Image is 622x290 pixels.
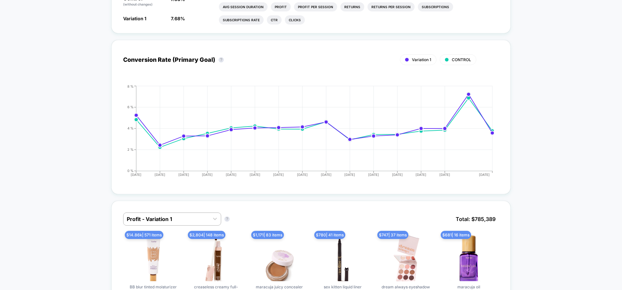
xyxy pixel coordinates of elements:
img: maracuja juicy concealer [256,235,302,281]
tspan: 8 % [127,84,134,88]
tspan: [DATE] [250,173,260,177]
span: maracuja juicy concealer [256,284,303,289]
tspan: [DATE] [440,173,450,177]
li: Returns Per Session [368,2,415,11]
span: $ 780 | 41 items [314,231,345,239]
tspan: [DATE] [178,173,189,177]
tspan: 0 % [127,169,134,173]
span: 7.68 % [171,16,185,21]
button: ? [219,57,224,62]
tspan: [DATE] [202,173,213,177]
span: (without changes) [123,2,153,6]
span: Variation 1 [123,16,146,21]
li: Subscriptions Rate [219,15,264,25]
li: Clicks [285,15,305,25]
tspan: [DATE] [273,173,284,177]
span: Total: $ 785,389 [452,213,499,226]
img: maracuja oil [446,235,492,281]
li: Profit Per Session [294,2,337,11]
span: $ 14.86k | 571 items [125,231,163,239]
span: sex kitten liquid liner [324,284,362,289]
span: $ 2,804 | 148 items [188,231,225,239]
img: BB blur tinted moisturizer SPF 30 [130,235,176,281]
img: sex kitten liquid liner [320,235,366,281]
button: ? [224,216,230,222]
li: Avg Session Duration [219,2,268,11]
tspan: [DATE] [345,173,355,177]
li: Returns [340,2,364,11]
li: Ctr [267,15,282,25]
tspan: 6 % [127,105,134,109]
span: $ 1,171 | 83 items [251,231,284,239]
tspan: [DATE] [321,173,332,177]
tspan: [DATE] [479,173,490,177]
img: creaseless creamy full-coverage concealer [193,235,239,281]
li: Profit [271,2,291,11]
tspan: [DATE] [392,173,403,177]
span: CONTROL [452,57,471,62]
tspan: [DATE] [131,173,141,177]
img: dream always eyeshadow palette [383,235,429,281]
tspan: [DATE] [416,173,427,177]
tspan: [DATE] [226,173,237,177]
tspan: [DATE] [368,173,379,177]
li: Subscriptions [418,2,453,11]
tspan: 2 % [127,147,134,151]
span: Variation 1 [412,57,431,62]
span: $ 747 | 37 items [377,231,408,239]
tspan: [DATE] [297,173,308,177]
tspan: [DATE] [155,173,165,177]
span: maracuja oil [457,284,480,289]
div: CONVERSION_RATE [117,84,492,182]
span: $ 681 | 16 items [441,231,471,239]
tspan: 4 % [127,126,134,130]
